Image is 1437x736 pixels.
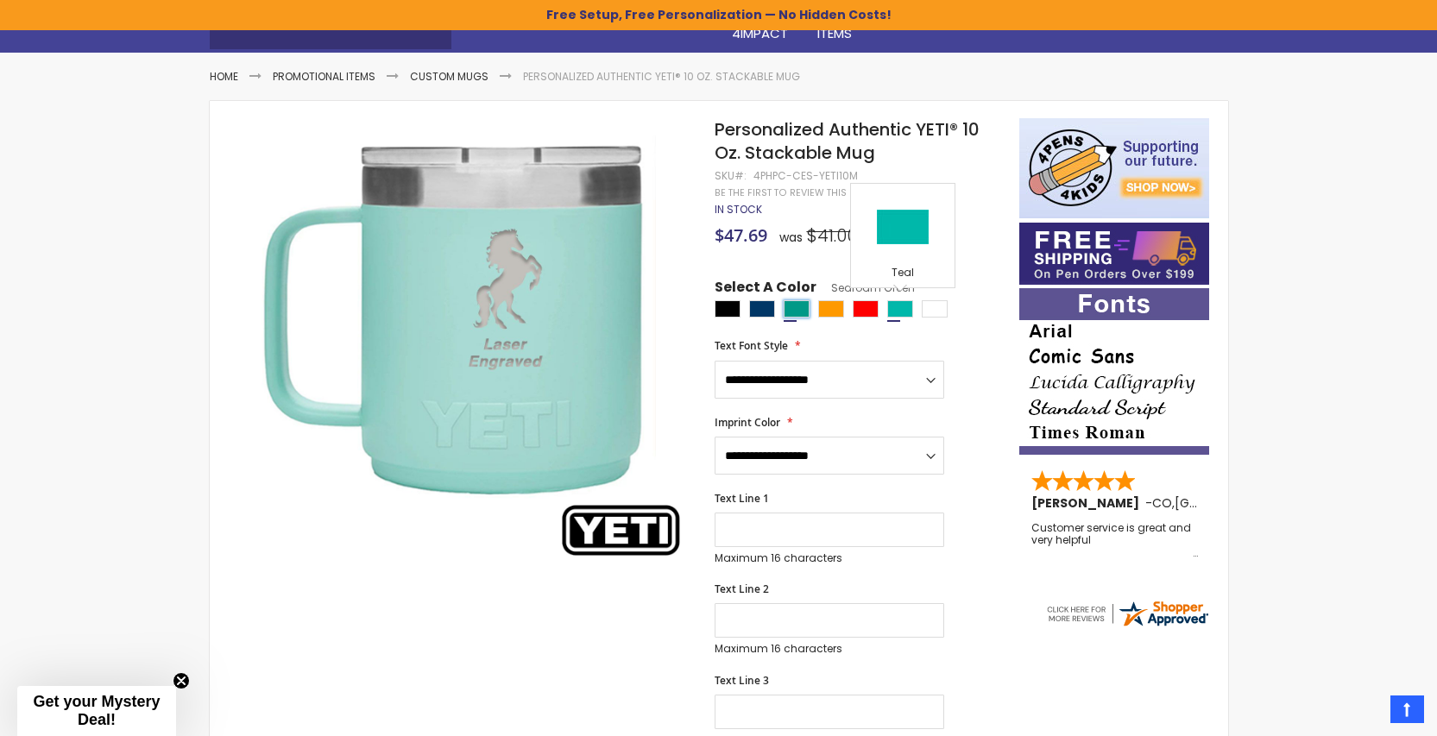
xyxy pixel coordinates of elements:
[715,186,896,199] a: Be the first to review this product
[715,203,762,217] div: Availability
[853,300,879,318] div: Red
[715,491,769,506] span: Text Line 1
[753,169,858,183] div: 4PHPC-CES-YETI10M
[273,69,375,84] a: Promotional Items
[715,168,747,183] strong: SKU
[1019,118,1209,218] img: 4pens 4 kids
[715,338,788,353] span: Text Font Style
[855,266,950,283] div: Teal
[715,300,741,318] div: Black
[715,642,944,656] p: Maximum 16 characters
[816,280,915,295] span: Seafoam Green
[784,300,810,318] div: Seafoam Green
[1044,618,1210,632] a: 4pens.com certificate URL
[1019,288,1209,455] img: font-personalization-examples
[17,686,176,736] div: Get your Mystery Deal!Close teaser
[715,202,762,217] span: In stock
[715,278,816,301] span: Select A Color
[243,116,691,564] img: seafoam-4phpc-ces-yeti10m-authentic-yeti-10-oz-stackable-mug_1.jpg
[210,69,238,84] a: Home
[715,551,944,565] p: Maximum 16 characters
[715,673,769,688] span: Text Line 3
[749,300,775,318] div: Navy Blue
[33,693,160,728] span: Get your Mystery Deal!
[715,117,980,165] span: Personalized Authentic YETI® 10 Oz. Stackable Mug
[715,415,780,430] span: Imprint Color
[818,300,844,318] div: Orange
[715,223,767,247] span: $47.69
[1044,598,1210,629] img: 4pens.com widget logo
[1031,494,1145,512] span: [PERSON_NAME]
[922,300,948,318] div: White
[1145,494,1301,512] span: - ,
[806,223,857,248] span: $41.00
[523,70,800,84] li: Personalized Authentic YETI® 10 Oz. Stackable Mug
[1175,494,1301,512] span: [GEOGRAPHIC_DATA]
[1031,522,1199,559] div: Customer service is great and very helpful
[779,229,803,246] span: was
[1152,494,1172,512] span: CO
[173,672,190,689] button: Close teaser
[887,300,913,318] div: Teal
[410,69,488,84] a: Custom Mugs
[1019,223,1209,285] img: Free shipping on orders over $199
[715,582,769,596] span: Text Line 2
